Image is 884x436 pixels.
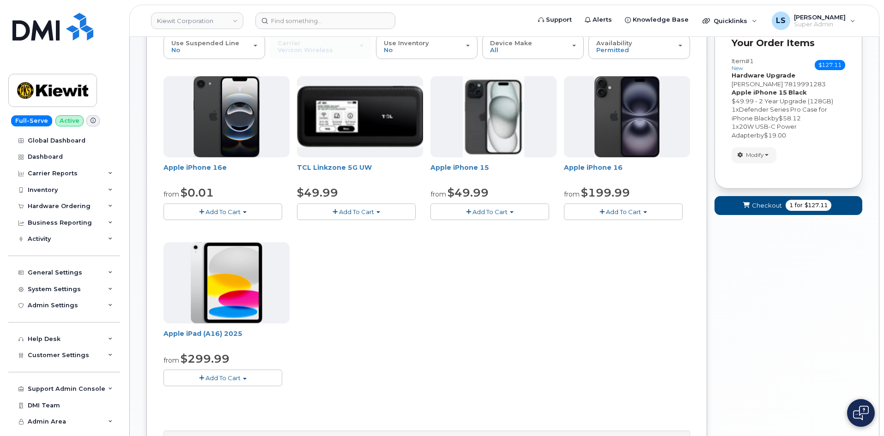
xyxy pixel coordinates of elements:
[853,406,869,420] img: Open chat
[430,203,549,220] button: Add To Cart
[815,60,845,70] span: $127.11
[776,15,786,26] span: LS
[490,39,532,47] span: Device Make
[588,35,690,59] button: Availability Permitted
[384,46,393,54] span: No
[490,46,498,54] span: All
[732,89,787,96] strong: Apple iPhone 15
[618,11,695,29] a: Knowledge Base
[746,151,764,159] span: Modify
[191,242,262,323] img: ipad_11.png
[163,35,265,59] button: Use Suspended Line No
[564,203,683,220] button: Add To Cart
[194,76,260,157] img: iphone16e.png
[764,131,786,139] span: $19.00
[732,36,845,50] p: Your Order Items
[163,329,242,338] a: Apple iPad (A16) 2025
[171,46,180,54] span: No
[376,35,478,59] button: Use Inventory No
[472,208,508,215] span: Add To Cart
[564,163,623,172] a: Apple iPhone 16
[430,163,489,172] a: Apple iPhone 15
[163,190,179,198] small: from
[163,203,282,220] button: Add To Cart
[732,58,754,71] h3: Item
[594,76,660,157] img: iphone_16_plus.png
[297,163,423,181] div: TCL Linkzone 5G UW
[732,106,827,122] span: Defender Series Pro Case for iPhone Black
[430,190,446,198] small: from
[181,186,214,199] span: $0.01
[163,163,290,181] div: Apple iPhone 16e
[793,201,805,209] span: for
[297,86,423,147] img: linkzone5g.png
[779,114,801,122] span: $58.12
[732,106,736,113] span: 1
[606,208,641,215] span: Add To Cart
[532,11,578,29] a: Support
[745,57,754,65] span: #1
[206,208,241,215] span: Add To Cart
[732,122,845,139] div: x by
[297,186,338,199] span: $49.99
[732,105,845,122] div: x by
[564,163,690,181] div: Apple iPhone 16
[163,356,179,364] small: from
[696,12,763,30] div: Quicklinks
[732,72,795,79] strong: Hardware Upgrade
[732,147,776,163] button: Modify
[463,76,524,157] img: iphone15.jpg
[578,11,618,29] a: Alerts
[163,370,282,386] button: Add To Cart
[732,97,845,106] div: $49.99 - 2 Year Upgrade (128GB)
[732,65,743,72] small: new
[789,201,793,209] span: 1
[805,201,828,209] span: $127.11
[788,89,807,96] strong: Black
[564,190,580,198] small: from
[430,163,557,181] div: Apple iPhone 15
[732,123,736,130] span: 1
[732,80,783,88] span: [PERSON_NAME]
[255,12,395,29] input: Find something...
[794,13,846,21] span: [PERSON_NAME]
[714,196,862,215] button: Checkout 1 for $127.11
[171,39,239,47] span: Use Suspended Line
[384,39,429,47] span: Use Inventory
[181,352,230,365] span: $299.99
[752,201,782,210] span: Checkout
[297,203,416,220] button: Add To Cart
[163,329,290,347] div: Apple iPad (A16) 2025
[297,163,372,172] a: TCL Linkzone 5G UW
[593,15,612,24] span: Alerts
[163,163,227,172] a: Apple iPhone 16e
[732,123,797,139] span: 20W USB-C Power Adapter
[784,80,826,88] span: 7819991283
[448,186,489,199] span: $49.99
[339,208,374,215] span: Add To Cart
[596,46,629,54] span: Permitted
[633,15,689,24] span: Knowledge Base
[794,21,846,28] span: Super Admin
[206,374,241,382] span: Add To Cart
[765,12,862,30] div: Luke Schroeder
[596,39,632,47] span: Availability
[714,17,747,24] span: Quicklinks
[581,186,630,199] span: $199.99
[482,35,584,59] button: Device Make All
[546,15,572,24] span: Support
[151,12,243,29] a: Kiewit Corporation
